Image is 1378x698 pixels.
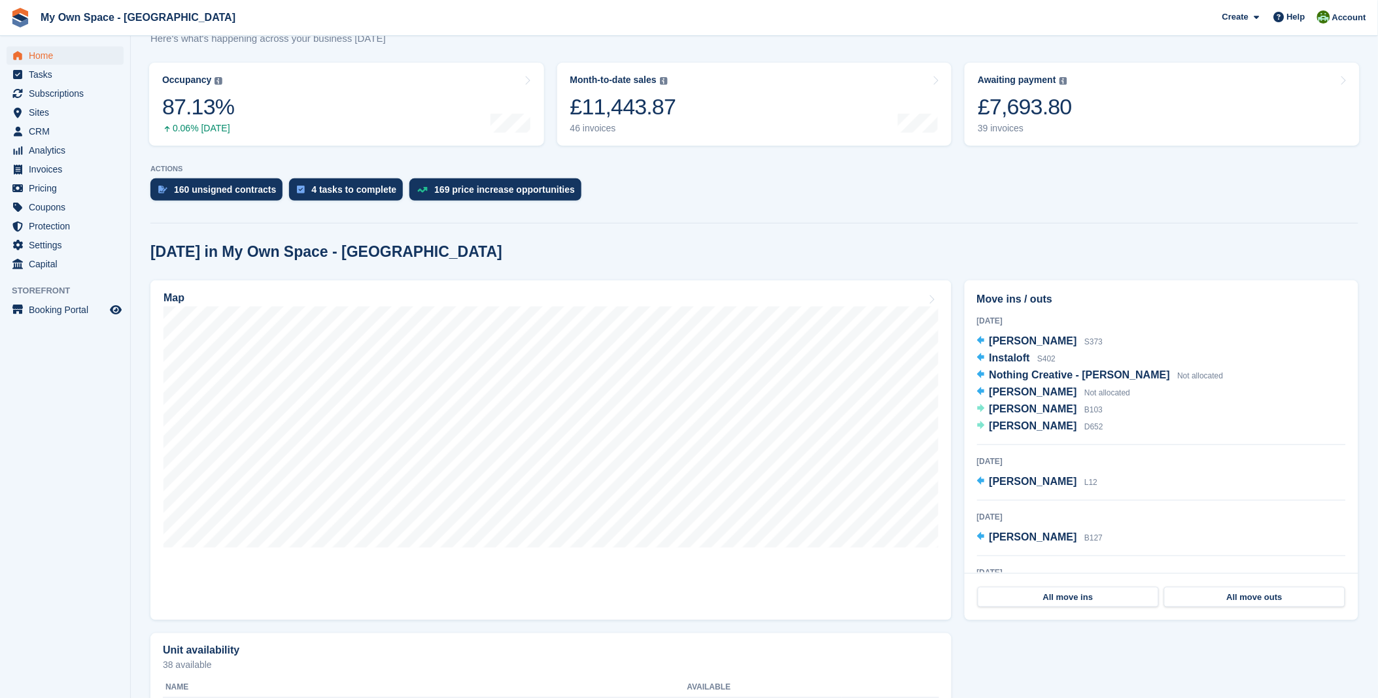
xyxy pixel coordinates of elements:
[434,184,575,195] div: 169 price increase opportunities
[7,65,124,84] a: menu
[570,93,676,120] div: £11,443.87
[289,178,409,207] a: 4 tasks to complete
[174,184,276,195] div: 160 unsigned contracts
[29,160,107,178] span: Invoices
[977,567,1346,578] div: [DATE]
[977,315,1346,327] div: [DATE]
[150,243,502,261] h2: [DATE] in My Own Space - [GEOGRAPHIC_DATA]
[7,236,124,254] a: menu
[990,386,1077,397] span: [PERSON_NAME]
[12,284,130,297] span: Storefront
[1317,10,1330,24] img: Keely
[1084,478,1097,487] span: L12
[990,420,1077,431] span: [PERSON_NAME]
[978,123,1072,134] div: 39 invoices
[977,384,1131,401] a: [PERSON_NAME] Not allocated
[29,301,107,319] span: Booking Portal
[1178,371,1224,380] span: Not allocated
[7,46,124,65] a: menu
[7,84,124,103] a: menu
[990,531,1077,542] span: [PERSON_NAME]
[150,165,1358,173] p: ACTIONS
[965,63,1360,146] a: Awaiting payment £7,693.80 39 invoices
[1084,422,1103,431] span: D652
[29,217,107,235] span: Protection
[1084,388,1130,397] span: Not allocated
[990,335,1077,346] span: [PERSON_NAME]
[162,123,234,134] div: 0.06% [DATE]
[1332,11,1366,24] span: Account
[29,122,107,141] span: CRM
[7,122,124,141] a: menu
[977,291,1346,307] h2: Move ins / outs
[990,352,1030,363] span: Instaloft
[1222,10,1249,24] span: Create
[977,367,1224,384] a: Nothing Creative - [PERSON_NAME] Not allocated
[687,677,842,698] th: Available
[163,660,939,669] p: 38 available
[35,7,241,28] a: My Own Space - [GEOGRAPHIC_DATA]
[557,63,952,146] a: Month-to-date sales £11,443.87 46 invoices
[409,178,588,207] a: 169 price increase opportunities
[977,350,1056,367] a: Instaloft S402
[7,179,124,197] a: menu
[990,403,1077,414] span: [PERSON_NAME]
[977,511,1346,523] div: [DATE]
[108,302,124,318] a: Preview store
[164,292,184,304] h2: Map
[1287,10,1305,24] span: Help
[977,474,1098,491] a: [PERSON_NAME] L12
[7,160,124,178] a: menu
[1164,587,1345,608] a: All move outs
[150,31,386,46] p: Here's what's happening across your business [DATE]
[1084,337,1103,346] span: S373
[977,418,1103,435] a: [PERSON_NAME] D652
[163,644,239,656] h2: Unit availability
[29,84,107,103] span: Subscriptions
[158,186,167,193] img: contract_signature_icon-13c848040528278c33f63329250d36e43548de30e8caae1d1a13099fd9432cc5.svg
[297,186,305,193] img: task-75834270c22a3079a89374b754ae025e5fb1db73e45f91037f5363f120a921f8.svg
[7,255,124,273] a: menu
[7,141,124,159] a: menu
[570,123,676,134] div: 46 invoices
[150,280,952,620] a: Map
[990,476,1077,487] span: [PERSON_NAME]
[162,75,211,86] div: Occupancy
[417,187,428,193] img: price_increase_opportunities-93ffe204e8149a01c8c9dc8f82e8f89637d9d84a8eef4429ea346261dce0b2c0.svg
[7,217,124,235] a: menu
[29,46,107,65] span: Home
[150,178,289,207] a: 160 unsigned contracts
[977,529,1103,546] a: [PERSON_NAME] B127
[1084,405,1103,414] span: B103
[978,587,1159,608] a: All move ins
[29,65,107,84] span: Tasks
[1037,354,1056,363] span: S402
[10,8,30,27] img: stora-icon-8386f47178a22dfd0bd8f6a31ec36ba5ce8667c1dd55bd0f319d3a0aa187defe.svg
[29,103,107,122] span: Sites
[29,179,107,197] span: Pricing
[978,93,1072,120] div: £7,693.80
[29,236,107,254] span: Settings
[570,75,657,86] div: Month-to-date sales
[1059,77,1067,85] img: icon-info-grey-7440780725fd019a000dd9b08b2336e03edf1995a4989e88bcd33f0948082b44.svg
[660,77,668,85] img: icon-info-grey-7440780725fd019a000dd9b08b2336e03edf1995a4989e88bcd33f0948082b44.svg
[7,198,124,216] a: menu
[7,103,124,122] a: menu
[7,301,124,319] a: menu
[977,401,1103,418] a: [PERSON_NAME] B103
[311,184,396,195] div: 4 tasks to complete
[1084,533,1103,542] span: B127
[977,333,1103,350] a: [PERSON_NAME] S373
[977,456,1346,467] div: [DATE]
[162,93,234,120] div: 87.13%
[215,77,222,85] img: icon-info-grey-7440780725fd019a000dd9b08b2336e03edf1995a4989e88bcd33f0948082b44.svg
[990,369,1170,380] span: Nothing Creative - [PERSON_NAME]
[163,677,687,698] th: Name
[29,198,107,216] span: Coupons
[29,255,107,273] span: Capital
[149,63,544,146] a: Occupancy 87.13% 0.06% [DATE]
[29,141,107,159] span: Analytics
[978,75,1056,86] div: Awaiting payment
